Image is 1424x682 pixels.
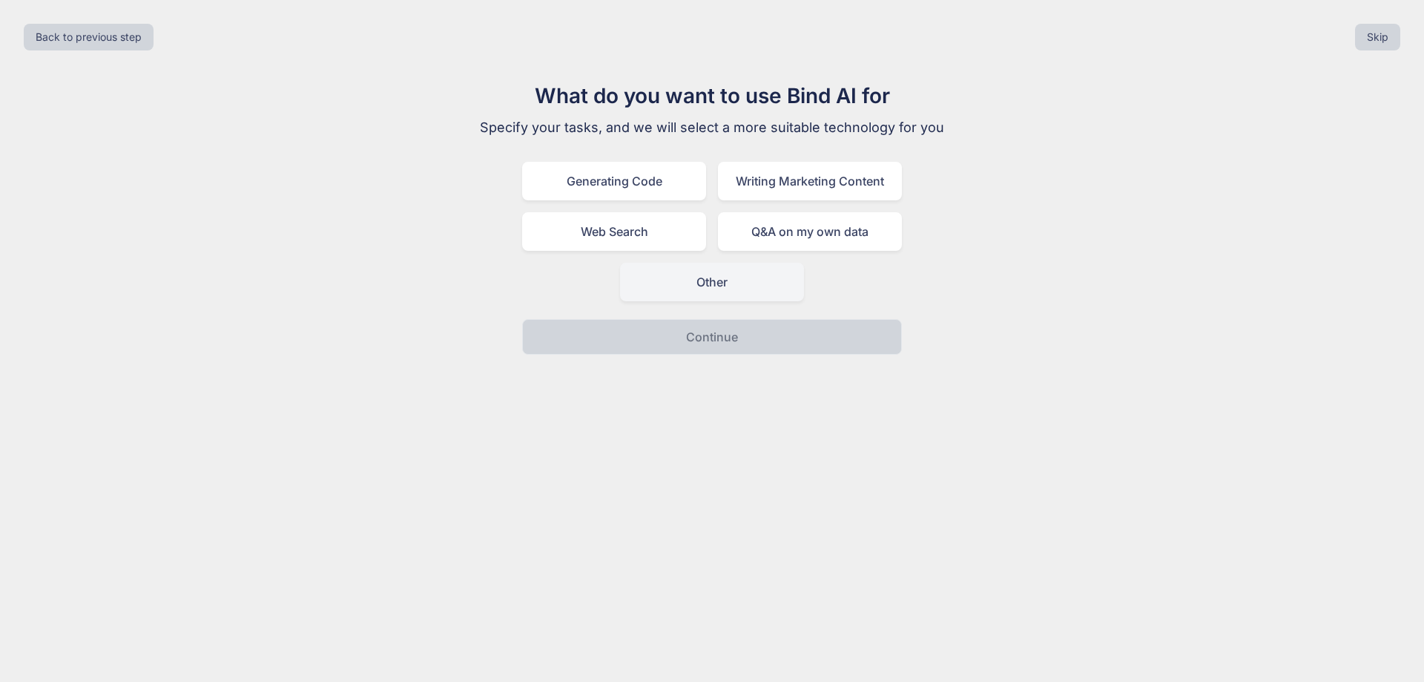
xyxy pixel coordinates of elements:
[24,24,154,50] button: Back to previous step
[718,212,902,251] div: Q&A on my own data
[1355,24,1400,50] button: Skip
[463,117,961,138] p: Specify your tasks, and we will select a more suitable technology for you
[522,212,706,251] div: Web Search
[718,162,902,200] div: Writing Marketing Content
[686,328,738,346] p: Continue
[463,80,961,111] h1: What do you want to use Bind AI for
[522,319,902,355] button: Continue
[620,263,804,301] div: Other
[522,162,706,200] div: Generating Code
